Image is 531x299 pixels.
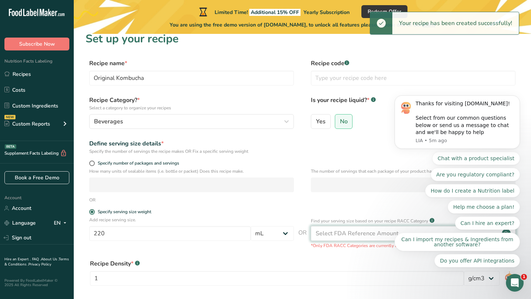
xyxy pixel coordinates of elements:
[368,8,401,15] span: Redeem Offer
[89,148,294,155] div: Specify the number of servings the recipe makes OR Fix a specific serving weight
[89,168,294,175] p: How many units of sealable items (i.e. bottle or packet) Does this recipe make.
[311,59,516,68] label: Recipe code
[89,114,294,129] button: Beverages
[86,31,519,47] h1: Set up your recipe
[28,262,51,267] a: Privacy Policy
[504,271,515,288] img: ai-bot.1dcbe71.gif
[89,217,294,223] p: Add recipe serving size.
[311,96,516,111] label: Is your recipe liquid?
[340,118,348,125] span: No
[4,115,15,119] div: NEW
[298,228,307,249] span: OR
[311,242,516,249] p: *Only FDA RACC Categories are currently available
[303,9,350,16] span: Yearly Subscription
[4,278,69,287] div: Powered By FoodLabelMaker © 2025 All Rights Reserved
[4,120,50,128] div: Custom Reports
[89,197,96,203] div: OR
[32,257,41,262] a: FAQ .
[311,168,516,175] p: The number of servings that each package of your product has.
[89,59,294,68] label: Recipe name
[89,71,294,85] input: Type your recipe name here
[89,96,294,111] label: Recipe Category?
[89,105,294,111] p: Select a category to organize your recipes
[89,139,294,148] div: Define serving size details
[170,21,435,29] span: You are using the free demo version of [DOMAIN_NAME], to unlock all features please choose one of...
[249,9,301,16] span: Additional 15% OFF
[19,40,55,48] span: Subscribe Now
[98,209,151,215] div: Specify serving size weight
[89,226,251,241] input: Type your serving size here
[4,38,69,50] button: Subscribe Now
[41,257,59,262] a: About Us .
[4,171,69,184] a: Book a Free Demo
[4,217,36,229] a: Language
[316,118,326,125] span: Yes
[311,218,428,224] p: Find your serving size based on your recipe RACC Category
[4,257,69,267] a: Terms & Conditions .
[316,229,399,238] div: Select FDA Reference Amount
[95,161,179,166] span: Specify number of packages and servings
[90,271,464,286] input: Type your density here
[90,259,464,268] div: Recipe Density
[94,117,123,126] span: Beverages
[521,274,527,280] span: 1
[5,144,16,149] div: BETA
[311,71,516,85] input: Type your recipe code here
[4,257,31,262] a: Hire an Expert .
[198,7,350,16] div: Limited Time!
[361,5,407,18] button: Redeem Offer
[54,219,69,228] div: EN
[506,274,524,292] iframe: Intercom live chat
